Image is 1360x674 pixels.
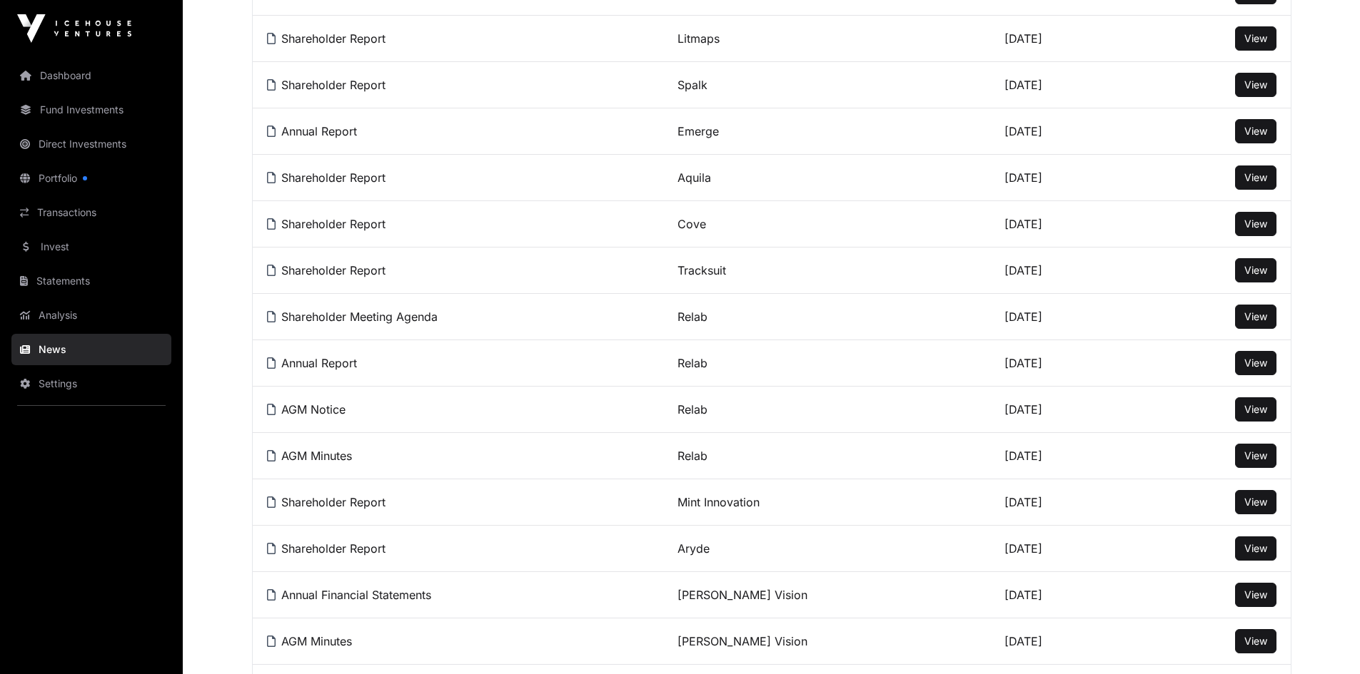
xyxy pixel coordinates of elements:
a: Relab [678,449,707,463]
a: Transactions [11,197,171,228]
a: View [1244,634,1267,648]
button: View [1235,212,1276,236]
button: View [1235,305,1276,329]
td: [DATE] [990,294,1147,340]
a: Aquila [678,170,711,185]
a: Direct Investments [11,128,171,160]
a: Litmaps [678,31,720,46]
button: View [1235,397,1276,422]
a: Shareholder Report [267,541,386,556]
button: View [1235,258,1276,282]
td: [DATE] [990,572,1147,618]
a: [PERSON_NAME] Vision [678,588,807,602]
a: View [1244,217,1267,231]
a: Annual Financial Statements [267,588,431,602]
a: AGM Notice [267,402,346,417]
a: Shareholder Report [267,31,386,46]
button: View [1235,583,1276,607]
span: View [1244,32,1267,44]
a: Dashboard [11,60,171,91]
button: View [1235,536,1276,561]
a: Shareholder Report [267,170,386,185]
span: View [1244,357,1267,369]
a: Aryde [678,541,710,556]
span: View [1244,78,1267,91]
td: [DATE] [990,201,1147,247]
td: [DATE] [990,340,1147,387]
button: View [1235,444,1276,468]
a: View [1244,402,1267,417]
td: [DATE] [990,155,1147,201]
a: Relab [678,402,707,417]
a: Fund Investments [11,94,171,126]
a: View [1244,263,1267,277]
a: Shareholder Report [267,78,386,92]
span: View [1244,403,1267,415]
a: View [1244,449,1267,463]
span: View [1244,449,1267,461]
button: View [1235,26,1276,51]
span: View [1244,635,1267,647]
a: View [1244,541,1267,556]
a: Cove [678,217,706,231]
a: View [1244,31,1267,46]
a: Tracksuit [678,263,726,277]
td: [DATE] [990,479,1147,526]
td: [DATE] [990,618,1147,665]
a: News [11,334,171,365]
a: Portfolio [11,163,171,194]
button: View [1235,165,1276,190]
a: Settings [11,368,171,399]
td: [DATE] [990,526,1147,572]
a: Invest [11,231,171,262]
iframe: Chat Widget [1289,606,1360,674]
a: View [1244,78,1267,92]
span: View [1244,310,1267,322]
a: View [1244,170,1267,185]
a: Emerge [678,124,719,138]
a: View [1244,588,1267,602]
td: [DATE] [990,433,1147,479]
button: View [1235,351,1276,375]
a: Shareholder Report [267,217,386,231]
a: Relab [678,356,707,370]
img: Icehouse Ventures Logo [17,14,131,43]
td: [DATE] [990,387,1147,433]
a: View [1244,124,1267,138]
a: View [1244,310,1267,324]
span: View [1244,588,1267,601]
a: Shareholder Meeting Agenda [267,310,438,324]
a: AGM Minutes [267,634,352,648]
a: Shareholder Report [267,495,386,509]
td: [DATE] [990,108,1147,155]
span: View [1244,218,1267,230]
a: View [1244,356,1267,370]
a: Analysis [11,300,171,331]
a: Mint Innovation [678,495,760,509]
button: View [1235,119,1276,143]
a: Annual Report [267,356,357,370]
span: View [1244,125,1267,137]
td: [DATE] [990,62,1147,108]
a: [PERSON_NAME] Vision [678,634,807,648]
a: Statements [11,265,171,297]
a: Spalk [678,78,707,92]
a: Annual Report [267,124,357,138]
a: AGM Minutes [267,449,352,463]
span: View [1244,542,1267,554]
td: [DATE] [990,247,1147,294]
span: View [1244,264,1267,276]
td: [DATE] [990,16,1147,62]
span: View [1244,171,1267,183]
a: Shareholder Report [267,263,386,277]
button: View [1235,73,1276,97]
span: View [1244,496,1267,508]
button: View [1235,629,1276,653]
a: Relab [678,310,707,324]
a: View [1244,495,1267,509]
button: View [1235,490,1276,514]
